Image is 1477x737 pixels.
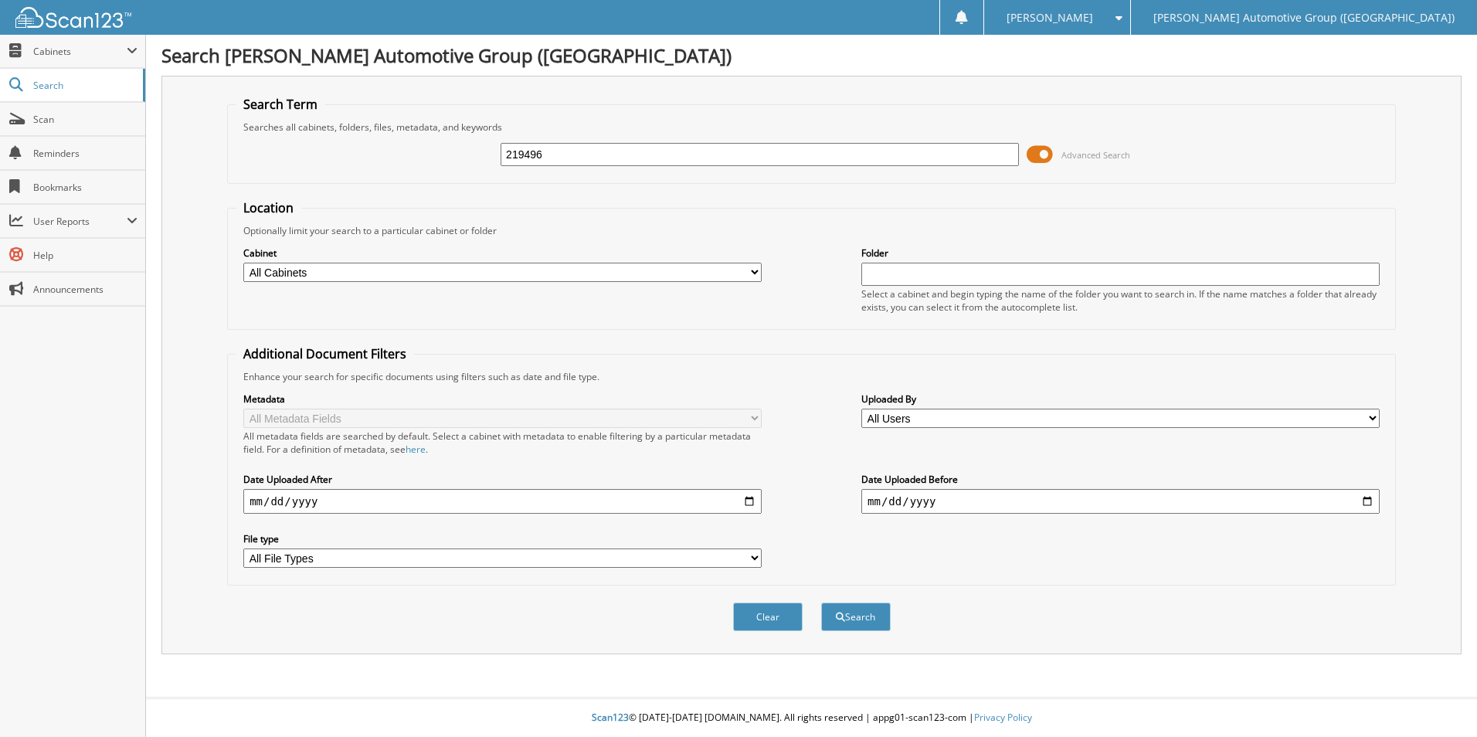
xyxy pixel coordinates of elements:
[33,45,127,58] span: Cabinets
[33,215,127,228] span: User Reports
[146,699,1477,737] div: © [DATE]-[DATE] [DOMAIN_NAME]. All rights reserved | appg01-scan123-com |
[33,113,138,126] span: Scan
[861,392,1380,406] label: Uploaded By
[861,287,1380,314] div: Select a cabinet and begin typing the name of the folder you want to search in. If the name match...
[236,345,414,362] legend: Additional Document Filters
[406,443,426,456] a: here
[236,199,301,216] legend: Location
[1007,13,1093,22] span: [PERSON_NAME]
[243,489,762,514] input: start
[243,430,762,456] div: All metadata fields are searched by default. Select a cabinet with metadata to enable filtering b...
[243,246,762,260] label: Cabinet
[592,711,629,724] span: Scan123
[33,181,138,194] span: Bookmarks
[236,370,1387,383] div: Enhance your search for specific documents using filters such as date and file type.
[33,79,135,92] span: Search
[33,283,138,296] span: Announcements
[861,246,1380,260] label: Folder
[974,711,1032,724] a: Privacy Policy
[243,473,762,486] label: Date Uploaded After
[733,603,803,631] button: Clear
[236,121,1387,134] div: Searches all cabinets, folders, files, metadata, and keywords
[161,42,1462,68] h1: Search [PERSON_NAME] Automotive Group ([GEOGRAPHIC_DATA])
[1061,149,1130,161] span: Advanced Search
[33,147,138,160] span: Reminders
[15,7,131,28] img: scan123-logo-white.svg
[821,603,891,631] button: Search
[861,489,1380,514] input: end
[243,392,762,406] label: Metadata
[861,473,1380,486] label: Date Uploaded Before
[1400,663,1477,737] iframe: Chat Widget
[1153,13,1455,22] span: [PERSON_NAME] Automotive Group ([GEOGRAPHIC_DATA])
[236,96,325,113] legend: Search Term
[236,224,1387,237] div: Optionally limit your search to a particular cabinet or folder
[33,249,138,262] span: Help
[243,532,762,545] label: File type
